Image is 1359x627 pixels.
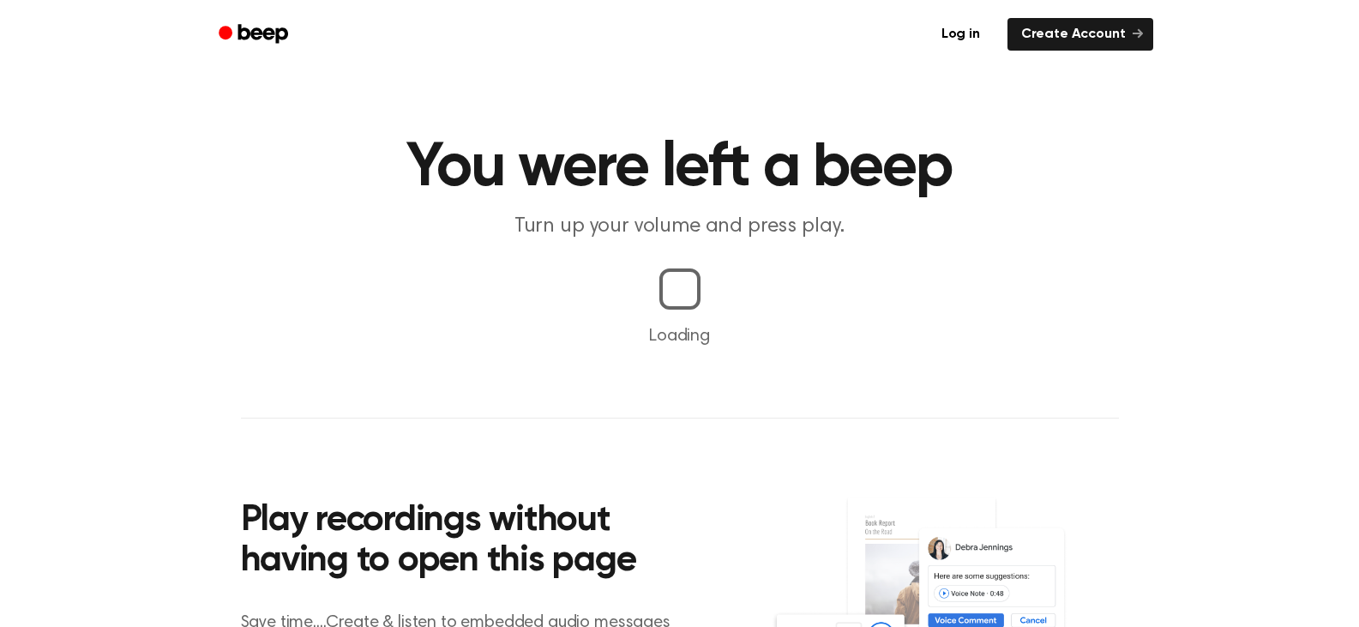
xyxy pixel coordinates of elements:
[351,213,1009,241] p: Turn up your volume and press play.
[1007,18,1153,51] a: Create Account
[241,137,1119,199] h1: You were left a beep
[207,18,304,51] a: Beep
[241,501,703,582] h2: Play recordings without having to open this page
[924,15,997,54] a: Log in
[21,323,1338,349] p: Loading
